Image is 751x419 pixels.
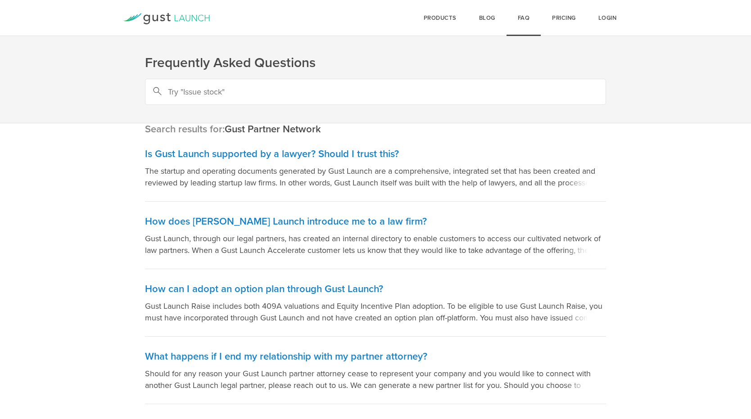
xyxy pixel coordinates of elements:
[145,215,606,228] h3: How does [PERSON_NAME] Launch introduce me to a law firm?
[145,123,606,135] h3: Search results for:
[145,368,606,391] p: Should for any reason your Gust Launch partner attorney cease to represent your company and you w...
[145,148,606,161] h3: Is Gust Launch supported by a lawyer? Should I trust this?
[145,233,606,256] p: Gust Launch, through our legal partners, has created an internal directory to enable customers to...
[145,274,606,337] a: How can I adopt an option plan through Gust Launch? Gust Launch Raise includes both 409A valuatio...
[145,341,606,404] a: What happens if I end my relationship with my partner attorney? Should for any reason your Gust L...
[145,350,606,363] h3: What happens if I end my relationship with my partner attorney?
[225,123,321,135] em: Gust Partner Network
[145,79,606,105] input: Try "Issue stock"
[145,139,606,202] a: Is Gust Launch supported by a lawyer? Should I trust this? The startup and operating documents ge...
[145,165,606,189] p: The startup and operating documents generated by Gust Launch are a comprehensive, integrated set ...
[145,300,606,324] p: Gust Launch Raise includes both 409A valuations and Equity Incentive Plan adoption. To be eligibl...
[145,283,606,296] h3: How can I adopt an option plan through Gust Launch?
[145,206,606,269] a: How does [PERSON_NAME] Launch introduce me to a law firm? Gust Launch, through our legal partners...
[145,54,606,72] h1: Frequently Asked Questions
